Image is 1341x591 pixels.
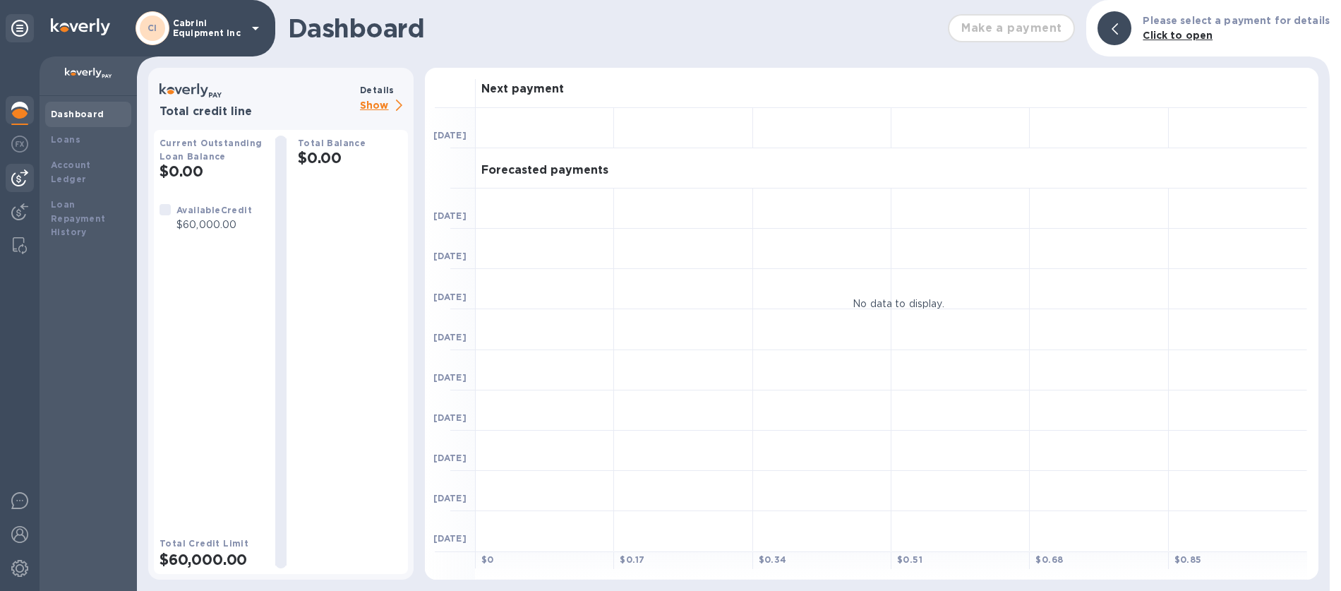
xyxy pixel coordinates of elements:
b: Total Credit Limit [160,538,248,549]
b: $ 0.68 [1035,554,1063,565]
img: Logo [51,18,110,35]
b: Total Balance [298,138,366,148]
b: $ 0.17 [620,554,644,565]
b: CI [148,23,157,33]
b: [DATE] [433,251,467,261]
b: [DATE] [433,533,467,544]
b: Current Outstanding Loan Balance [160,138,263,162]
p: $60,000.00 [176,217,252,232]
h2: $0.00 [298,149,402,167]
b: [DATE] [433,210,467,221]
b: Details [360,85,395,95]
b: [DATE] [433,372,467,383]
b: Click to open [1143,30,1213,41]
img: Foreign exchange [11,136,28,153]
h3: Forecasted payments [481,164,608,177]
b: [DATE] [433,493,467,503]
h2: $0.00 [160,162,264,180]
p: No data to display. [853,296,944,311]
b: Account Ledger [51,160,91,184]
b: Available Credit [176,205,252,215]
b: Loan Repayment History [51,199,106,238]
h3: Total credit line [160,105,354,119]
b: Loans [51,134,80,145]
b: [DATE] [433,453,467,463]
h1: Dashboard [288,13,941,43]
b: [DATE] [433,332,467,342]
b: [DATE] [433,412,467,423]
b: [DATE] [433,292,467,302]
h2: $60,000.00 [160,551,264,568]
b: $ 0 [481,554,494,565]
p: Cabrini Equipment Inc [173,18,243,38]
p: Show [360,97,408,115]
h3: Next payment [481,83,564,96]
b: [DATE] [433,130,467,141]
b: Dashboard [51,109,104,119]
b: $ 0.51 [897,554,922,565]
div: Unpin categories [6,14,34,42]
b: $ 0.34 [759,554,787,565]
b: $ 0.85 [1174,554,1202,565]
b: Please select a payment for details [1143,15,1330,26]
